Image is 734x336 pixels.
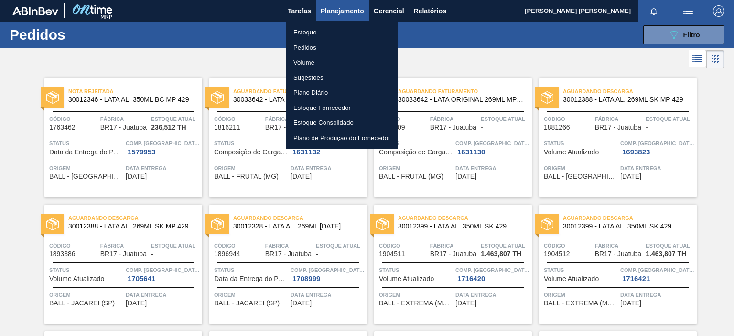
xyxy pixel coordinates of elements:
[286,115,398,130] a: Estoque Consolidado
[286,130,398,146] a: Plano de Produção do Fornecedor
[286,100,398,116] a: Estoque Fornecedor
[286,85,398,100] a: Plano Diário
[286,25,398,40] a: Estoque
[286,40,398,55] a: Pedidos
[286,55,398,70] a: Volume
[286,70,398,86] a: Sugestões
